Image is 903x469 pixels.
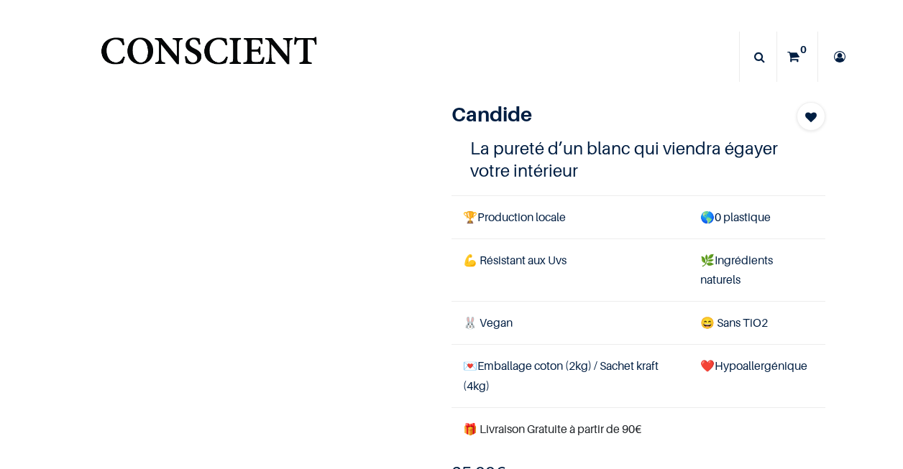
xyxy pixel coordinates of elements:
[689,195,825,238] td: 0 plastique
[700,315,723,330] span: 😄 S
[463,253,567,267] span: 💪 Résistant aux Uvs
[777,32,817,82] a: 0
[98,29,320,85] img: Conscient
[805,108,817,126] span: Add to wishlist
[463,315,513,330] span: 🐰 Vegan
[451,102,769,126] h1: Candide
[451,195,689,238] td: Production locale
[470,137,807,182] h4: La pureté d’un blanc qui viendra égayer votre intérieur
[689,302,825,345] td: ans TiO2
[689,238,825,301] td: Ingrédients naturels
[98,29,320,85] a: Logo of Conscient
[700,210,715,224] span: 🌎
[797,102,825,131] button: Add to wishlist
[463,422,641,436] font: 🎁 Livraison Gratuite à partir de 90€
[463,210,477,224] span: 🏆
[463,358,477,373] span: 💌
[700,253,715,267] span: 🌿
[689,345,825,407] td: ❤️Hypoallergénique
[797,42,810,57] sup: 0
[451,345,689,407] td: Emballage coton (2kg) / Sachet kraft (4kg)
